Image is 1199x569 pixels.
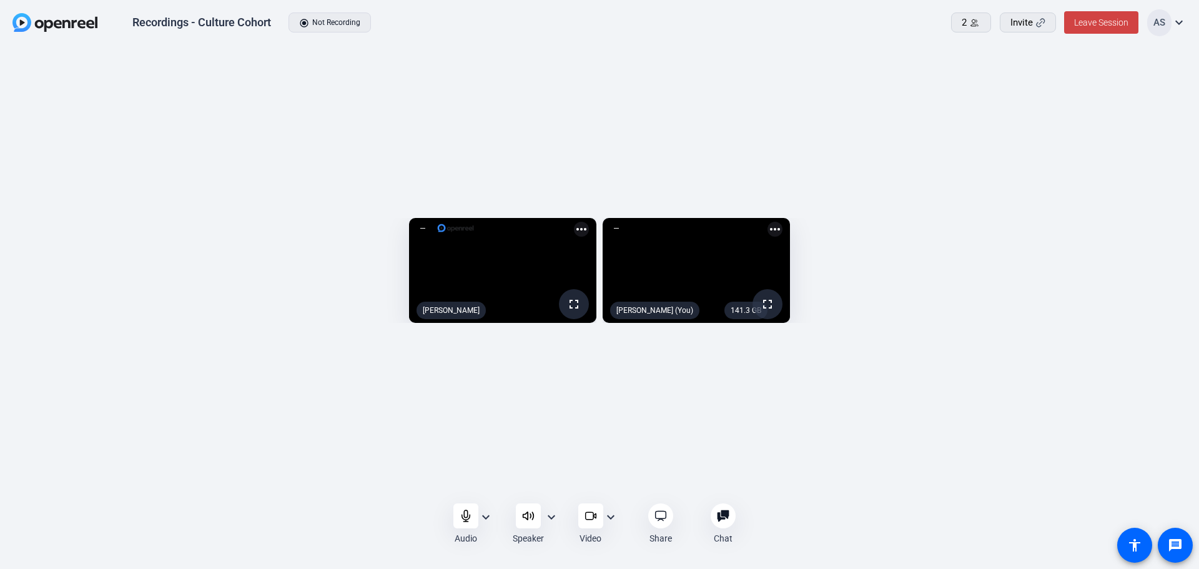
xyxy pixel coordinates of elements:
mat-icon: message [1168,538,1183,553]
mat-icon: fullscreen [566,297,581,312]
div: Video [580,532,601,545]
mat-icon: expand_more [544,510,559,525]
span: Invite [1010,16,1033,30]
mat-icon: fullscreen [760,297,775,312]
div: 141.3 GB [724,302,767,319]
span: Leave Session [1074,17,1128,27]
mat-icon: more_horiz [767,222,782,237]
mat-icon: expand_more [478,510,493,525]
mat-icon: more_horiz [574,222,589,237]
div: Chat [714,532,733,545]
button: 2 [951,12,991,32]
mat-icon: accessibility [1127,538,1142,553]
button: Invite [1000,12,1056,32]
span: 2 [962,16,967,30]
button: Leave Session [1064,11,1138,34]
img: OpenReel logo [12,13,97,32]
div: Audio [455,532,477,545]
mat-icon: expand_more [603,510,618,525]
div: Speaker [513,532,544,545]
img: logo [437,222,475,234]
div: [PERSON_NAME] [417,302,486,319]
mat-icon: expand_more [1172,15,1187,30]
div: Share [649,532,672,545]
div: [PERSON_NAME] (You) [610,302,699,319]
div: Recordings - Culture Cohort [132,15,271,30]
div: AS [1147,9,1172,36]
